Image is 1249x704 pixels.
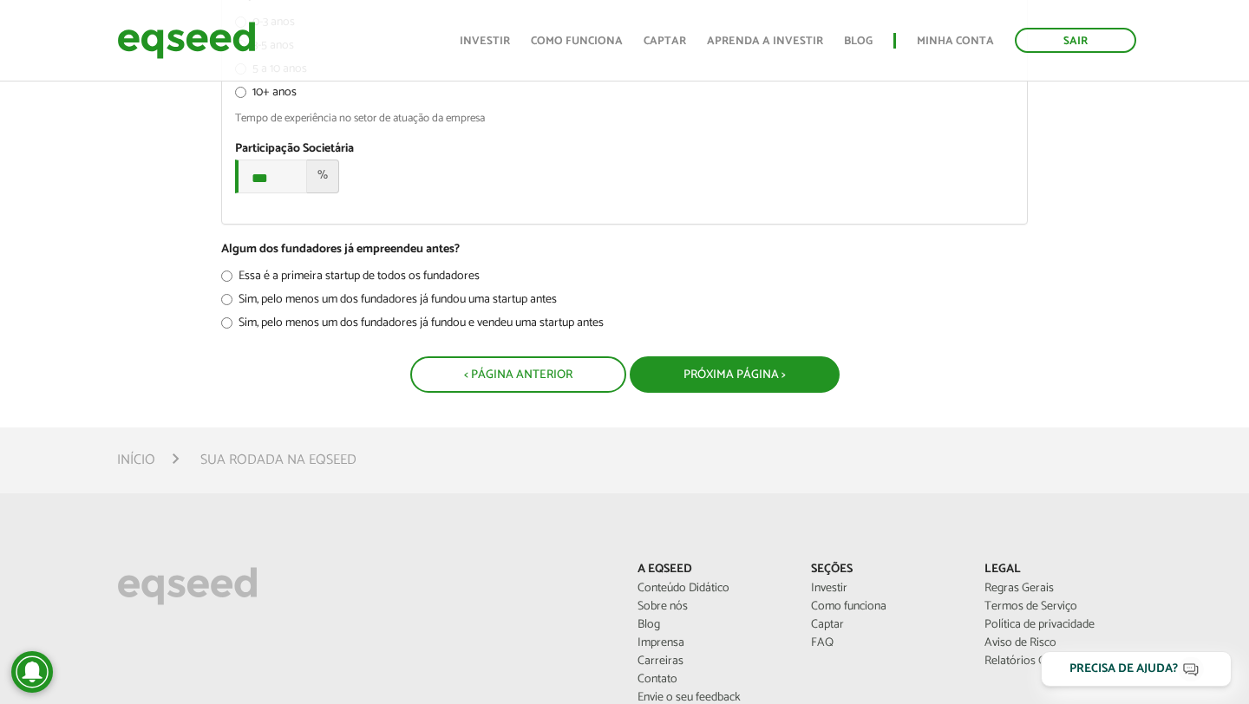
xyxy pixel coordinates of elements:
[117,453,155,467] a: Início
[811,619,958,631] a: Captar
[638,583,785,595] a: Conteúdo Didático
[460,36,510,47] a: Investir
[984,619,1132,631] a: Política de privacidade
[221,294,232,305] input: Sim, pelo menos um dos fundadores já fundou uma startup antes
[984,655,1132,668] a: Relatórios CVM
[630,356,840,393] button: Próxima Página >
[984,563,1132,577] p: Legal
[984,601,1132,613] a: Termos de Serviço
[410,356,626,393] button: < Página Anterior
[811,601,958,613] a: Como funciona
[235,87,246,98] input: 10+ anos
[221,317,232,329] input: Sim, pelo menos um dos fundadores já fundou e vendeu uma startup antes
[984,637,1132,649] a: Aviso de Risco
[638,655,785,668] a: Carreiras
[917,36,994,47] a: Minha conta
[235,113,1014,124] div: Tempo de experiência no setor de atuação da empresa
[235,143,354,155] label: Participação Societária
[221,294,557,311] label: Sim, pelo menos um dos fundadores já fundou uma startup antes
[200,448,356,472] li: Sua rodada na EqSeed
[638,637,785,649] a: Imprensa
[707,36,823,47] a: Aprenda a investir
[844,36,873,47] a: Blog
[117,17,256,63] img: EqSeed
[117,563,258,609] img: EqSeed Logo
[235,87,297,104] label: 10+ anos
[221,317,604,335] label: Sim, pelo menos um dos fundadores já fundou e vendeu uma startup antes
[638,619,785,631] a: Blog
[307,160,339,193] span: %
[811,583,958,595] a: Investir
[811,563,958,577] p: Seções
[221,244,460,256] label: Algum dos fundadores já empreendeu antes?
[638,601,785,613] a: Sobre nós
[644,36,686,47] a: Captar
[638,674,785,686] a: Contato
[638,563,785,577] p: A EqSeed
[221,271,480,288] label: Essa é a primeira startup de todos os fundadores
[984,583,1132,595] a: Regras Gerais
[1015,28,1136,53] a: Sair
[638,692,785,704] a: Envie o seu feedback
[811,637,958,649] a: FAQ
[531,36,623,47] a: Como funciona
[221,271,232,282] input: Essa é a primeira startup de todos os fundadores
